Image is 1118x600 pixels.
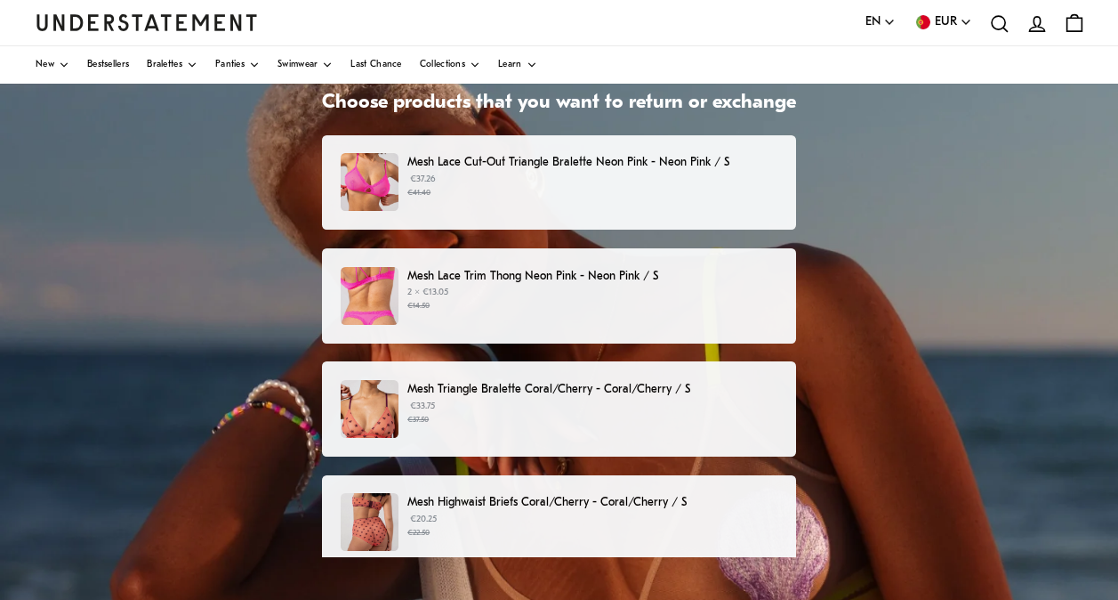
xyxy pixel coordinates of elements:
a: Learn [498,46,537,84]
span: Last Chance [350,61,401,69]
p: €37.26 [407,173,777,199]
p: €33.75 [407,400,777,426]
a: Panties [215,46,260,84]
h1: Choose products that you want to return or exchange [322,91,796,117]
strike: €37.50 [407,416,429,424]
a: Swimwear [277,46,333,84]
p: 2 × €13.05 [407,286,777,312]
span: Collections [420,61,465,69]
span: EN [865,12,881,32]
span: EUR [935,12,957,32]
span: Bralettes [147,61,182,69]
a: Understatement Homepage [36,14,258,30]
a: New [36,46,69,84]
img: NMLT-BRA-016-1.jpg [341,153,398,211]
button: EN [865,12,896,32]
p: €20.25 [407,513,777,539]
img: CCME-BRA-004_1.jpg [341,380,398,438]
img: NMLT-STR-004-6.jpg [341,267,398,325]
p: Mesh Triangle Bralette Coral/Cherry - Coral/Cherry / S [407,380,777,399]
strike: €14.50 [407,302,430,310]
a: Collections [420,46,480,84]
span: Bestsellers [87,61,129,69]
button: EUR [913,12,972,32]
p: Mesh Highwaist Briefs Coral/Cherry - Coral/Cherry / S [407,493,777,512]
span: New [36,61,54,69]
a: Bestsellers [87,46,129,84]
span: Panties [215,61,245,69]
a: Bralettes [147,46,197,84]
a: Last Chance [350,46,401,84]
span: Swimwear [277,61,318,69]
strike: €41.40 [407,189,430,197]
img: 208_81a4637c-b474-4a1b-9baa-3e23b6561bf7.jpg [341,493,398,551]
p: Mesh Lace Trim Thong Neon Pink - Neon Pink / S [407,267,777,286]
span: Learn [498,61,522,69]
p: Mesh Lace Cut-Out Triangle Bralette Neon Pink - Neon Pink / S [407,153,777,172]
strike: €22.50 [407,529,430,537]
